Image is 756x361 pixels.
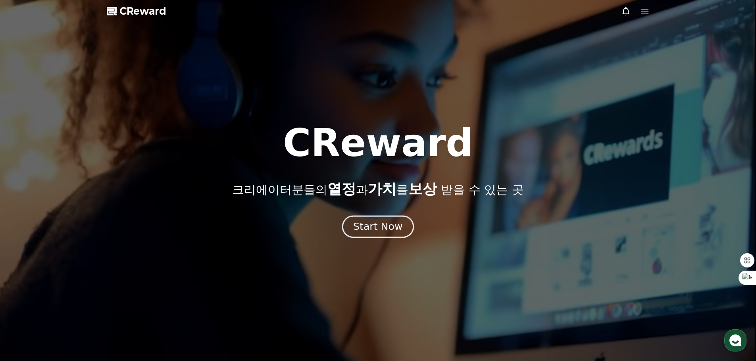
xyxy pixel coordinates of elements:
span: 열정 [327,181,356,197]
a: CReward [107,5,166,17]
span: 가치 [368,181,396,197]
span: 설정 [123,263,132,269]
div: Start Now [353,220,402,233]
button: Start Now [342,215,414,238]
span: 보상 [408,181,437,197]
span: 홈 [25,263,30,269]
p: 크리에이터분들의 과 를 받을 수 있는 곳 [232,181,523,197]
a: Start Now [344,224,412,231]
a: 대화 [52,251,102,271]
h1: CReward [283,124,473,162]
a: 홈 [2,251,52,271]
a: 설정 [102,251,152,271]
span: CReward [119,5,166,17]
span: 대화 [73,264,82,270]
